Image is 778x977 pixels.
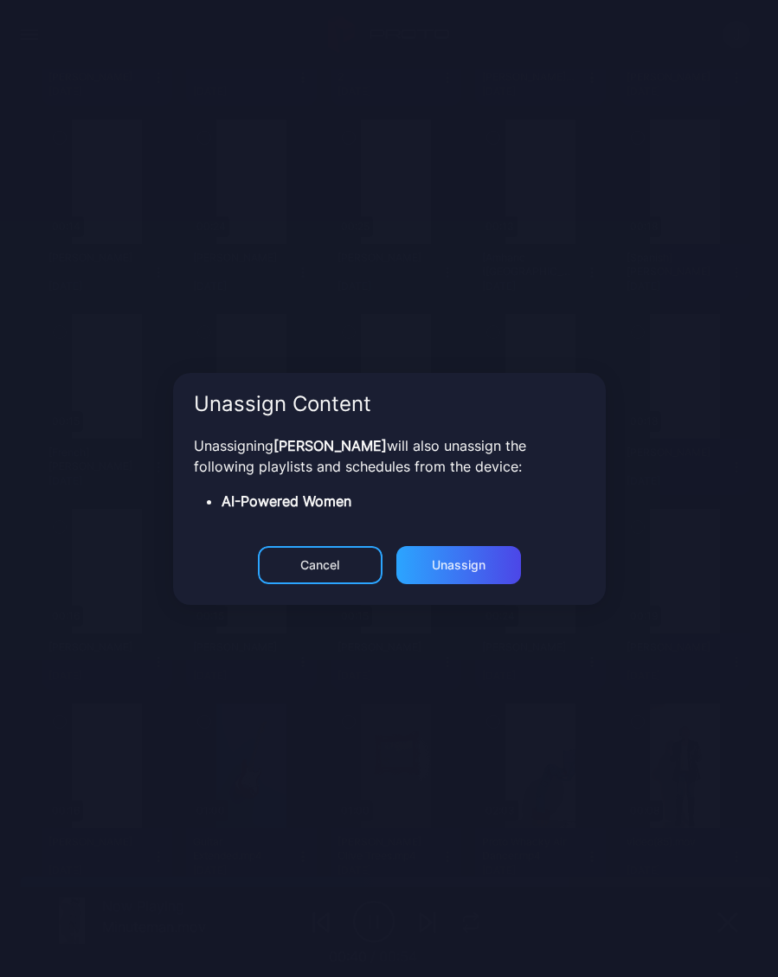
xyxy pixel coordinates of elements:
[300,558,339,572] div: Cancel
[222,492,351,510] strong: AI-Powered Women
[396,546,521,584] button: Unassign
[194,394,585,415] div: Unassign Content
[273,437,387,454] strong: [PERSON_NAME]
[432,558,485,572] div: Unassign
[258,546,383,584] button: Cancel
[194,435,585,477] p: Unassigning will also unassign the following playlists and schedules from the device:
